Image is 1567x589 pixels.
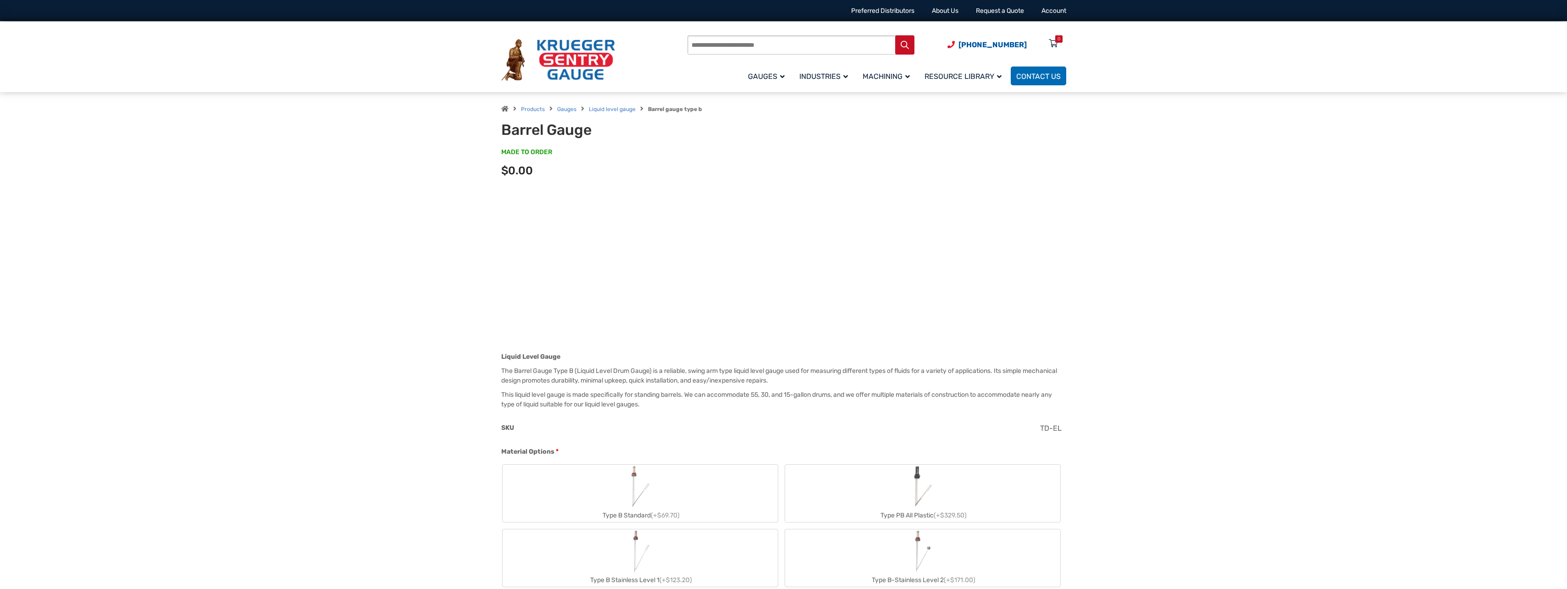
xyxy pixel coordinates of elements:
[556,447,559,456] abbr: required
[1058,35,1060,43] div: 0
[501,448,554,456] span: Material Options
[976,7,1024,15] a: Request a Quote
[651,511,680,519] span: (+$69.70)
[863,72,910,81] span: Machining
[501,39,615,81] img: Krueger Sentry Gauge
[794,65,857,87] a: Industries
[521,106,545,112] a: Products
[925,72,1002,81] span: Resource Library
[785,465,1060,522] label: Type PB All Plastic
[851,7,914,15] a: Preferred Distributors
[785,509,1060,522] div: Type PB All Plastic
[589,106,636,112] a: Liquid level gauge
[1011,67,1066,85] a: Contact Us
[742,65,794,87] a: Gauges
[934,511,967,519] span: (+$329.50)
[501,148,552,157] span: MADE TO ORDER
[748,72,785,81] span: Gauges
[919,65,1011,87] a: Resource Library
[648,106,702,112] strong: Barrel gauge type b
[501,121,727,139] h1: Barrel Gauge
[944,576,975,584] span: (+$171.00)
[785,529,1060,587] label: Type B-Stainless Level 2
[785,573,1060,587] div: Type B-Stainless Level 2
[501,424,514,432] span: SKU
[557,106,576,112] a: Gauges
[501,366,1066,385] p: The Barrel Gauge Type B (Liquid Level Drum Gauge) is a reliable, swing arm type liquid level gaug...
[857,65,919,87] a: Machining
[501,164,533,177] span: $0.00
[501,353,560,361] strong: Liquid Level Gauge
[503,573,778,587] div: Type B Stainless Level 1
[958,40,1027,49] span: [PHONE_NUMBER]
[503,509,778,522] div: Type B Standard
[1041,7,1066,15] a: Account
[503,529,778,587] label: Type B Stainless Level 1
[932,7,958,15] a: About Us
[1016,72,1061,81] span: Contact Us
[659,576,692,584] span: (+$123.20)
[501,390,1066,409] p: This liquid level gauge is made specifically for standing barrels. We can accommodate 55, 30, and...
[799,72,848,81] span: Industries
[1040,424,1062,433] span: TD-EL
[503,465,778,522] label: Type B Standard
[947,39,1027,50] a: Phone Number (920) 434-8860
